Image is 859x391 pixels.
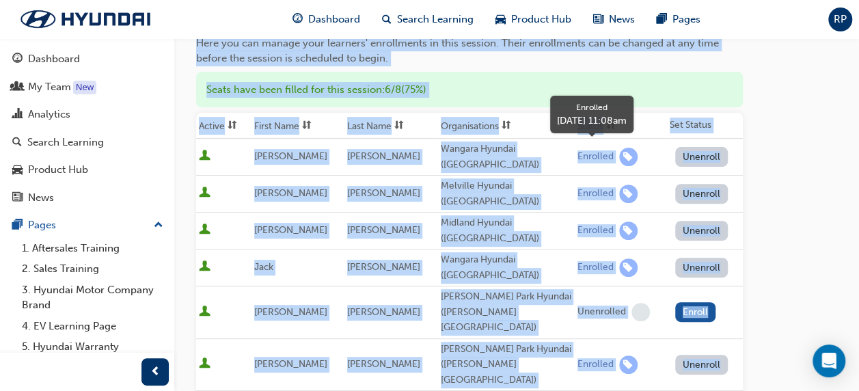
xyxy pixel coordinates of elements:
span: Pages [672,12,700,27]
div: Here you can manage your learners' enrollments in this session. Their enrollments can be changed ... [196,36,743,66]
span: learningRecordVerb_ENROLL-icon [619,221,638,240]
img: Trak [7,5,164,33]
span: sorting-icon [302,120,312,132]
th: Toggle SortBy [251,113,344,139]
a: 4. EV Learning Page [16,316,169,337]
th: Set Status [667,113,743,139]
button: Pages [5,213,169,238]
span: User is active [199,224,210,237]
div: [DATE] 11:08am [557,113,627,128]
div: Enrolled [577,187,614,200]
th: Toggle SortBy [196,113,251,139]
th: Toggle SortBy [344,113,437,139]
span: pages-icon [12,219,23,232]
a: car-iconProduct Hub [485,5,582,33]
span: people-icon [12,81,23,94]
button: Unenroll [675,258,728,278]
div: Enrolled [577,150,614,163]
div: News [28,190,54,206]
a: Product Hub [5,157,169,183]
span: sorting-icon [502,120,511,132]
span: [PERSON_NAME] [347,261,420,273]
a: 1. Aftersales Training [16,238,169,259]
span: sorting-icon [394,120,404,132]
span: learningRecordVerb_ENROLL-icon [619,355,638,374]
div: Open Intercom Messenger [813,345,845,377]
button: RP [828,8,852,31]
div: Seats have been filled for this session : 6 / 8 ( 75% ) [196,72,743,108]
span: learningRecordVerb_ENROLL-icon [619,148,638,166]
div: Enrolled [577,224,614,237]
a: search-iconSearch Learning [371,5,485,33]
a: pages-iconPages [646,5,711,33]
span: User is active [199,306,210,319]
span: search-icon [12,137,22,149]
span: up-icon [154,217,163,234]
span: User is active [199,150,210,163]
span: chart-icon [12,109,23,121]
span: guage-icon [12,53,23,66]
th: Toggle SortBy [438,113,575,139]
span: [PERSON_NAME] [254,306,327,318]
div: Pages [28,217,56,233]
span: [PERSON_NAME] [254,224,327,236]
span: News [609,12,635,27]
span: learningRecordVerb_ENROLL-icon [619,185,638,203]
span: Product Hub [511,12,571,27]
span: guage-icon [292,11,303,28]
div: Tooltip anchor [73,81,96,94]
div: Wangara Hyundai ([GEOGRAPHIC_DATA]) [441,252,572,283]
button: DashboardMy TeamAnalyticsSearch LearningProduct HubNews [5,44,169,213]
a: Analytics [5,102,169,127]
span: news-icon [593,11,603,28]
div: Enrolled [577,261,614,274]
span: [PERSON_NAME] [347,306,420,318]
div: Melville Hyundai ([GEOGRAPHIC_DATA]) [441,178,572,209]
span: sorting-icon [228,120,237,132]
span: Jack [254,261,273,273]
a: Dashboard [5,46,169,72]
button: Unenroll [675,147,728,167]
a: 5. Hyundai Warranty [16,336,169,358]
span: Dashboard [308,12,360,27]
div: [PERSON_NAME] Park Hyundai ([PERSON_NAME][GEOGRAPHIC_DATA]) [441,342,572,388]
span: news-icon [12,192,23,204]
span: [PERSON_NAME] [347,224,420,236]
div: Wangara Hyundai ([GEOGRAPHIC_DATA]) [441,141,572,172]
span: learningRecordVerb_NONE-icon [631,303,650,321]
span: [PERSON_NAME] [254,187,327,199]
span: [PERSON_NAME] [347,150,420,162]
span: search-icon [382,11,392,28]
div: Unenrolled [577,306,626,319]
span: RP [834,12,847,27]
div: Enrolled [557,101,627,113]
a: 3. Hyundai Motor Company Brand [16,280,169,316]
span: [PERSON_NAME] [347,358,420,370]
div: Search Learning [27,135,104,150]
a: 2. Sales Training [16,258,169,280]
span: User is active [199,358,210,371]
div: [PERSON_NAME] Park Hyundai ([PERSON_NAME][GEOGRAPHIC_DATA]) [441,289,572,336]
div: Midland Hyundai ([GEOGRAPHIC_DATA]) [441,215,572,246]
span: learningRecordVerb_ENROLL-icon [619,258,638,277]
button: Unenroll [675,221,728,241]
a: guage-iconDashboard [282,5,371,33]
a: News [5,185,169,211]
span: User is active [199,187,210,200]
span: [PERSON_NAME] [254,150,327,162]
span: prev-icon [150,364,161,381]
div: My Team [28,79,71,95]
div: Product Hub [28,162,88,178]
button: Unenroll [675,355,728,375]
span: [PERSON_NAME] [254,358,327,370]
button: Enroll [675,302,716,322]
span: User is active [199,260,210,274]
span: pages-icon [657,11,667,28]
div: Analytics [28,107,70,122]
div: Enrolled [577,358,614,371]
span: Search Learning [397,12,474,27]
span: car-icon [495,11,506,28]
span: car-icon [12,164,23,176]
